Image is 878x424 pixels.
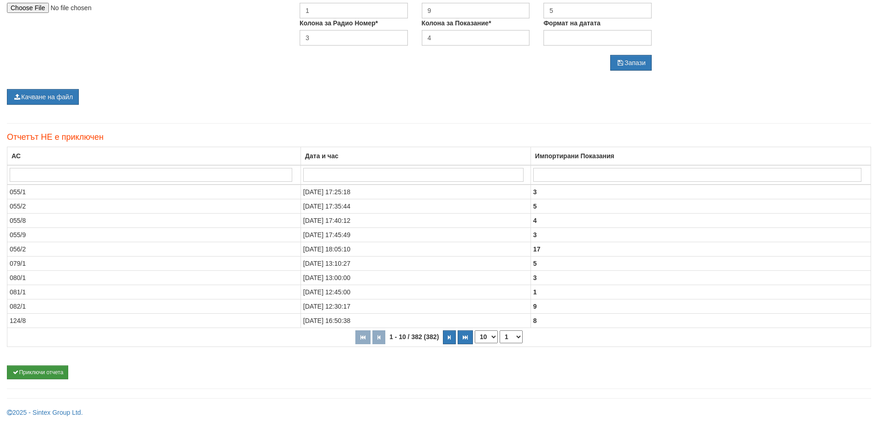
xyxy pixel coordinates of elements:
label: Формат на датата [543,18,601,28]
td: [DATE] 12:45:00 [301,285,530,299]
td: [DATE] 17:40:12 [301,214,530,228]
b: 3 [533,274,537,281]
td: [DATE] 13:00:00 [301,271,530,285]
button: Последна страница [458,330,473,344]
input: Запишете формата с латински букви [543,30,652,46]
label: Колона за Радио Номер* [300,18,378,28]
td: 079/1 [7,257,301,271]
td: 056/2 [7,242,301,257]
b: 5 [533,203,537,210]
b: 3 [533,188,537,196]
td: 124/8 [7,314,301,328]
td: 081/1 [7,285,301,299]
button: Качване на файл [7,89,79,105]
b: 5 [533,260,537,267]
div: Дата и час [303,149,528,162]
button: Предишна страница [372,330,385,344]
td: 055/9 [7,228,301,242]
td: 055/8 [7,214,301,228]
h4: Отчетът НЕ е приключен [7,133,871,142]
label: Колона за Показание* [422,18,491,28]
td: [DATE] 13:10:27 [301,257,530,271]
span: 1 - 10 / 382 (382) [387,333,441,340]
td: [DATE] 16:50:38 [301,314,530,328]
select: Брой редове на страница [475,330,498,343]
b: 9 [533,303,537,310]
td: [DATE] 18:05:10 [301,242,530,257]
th: Импортирани Показания: No sort applied, activate to apply an ascending sort [530,147,871,166]
button: Следваща страница [443,330,456,344]
select: Страница номер [500,330,523,343]
th: Дата и час: No sort applied, activate to apply an ascending sort [301,147,530,166]
div: Импортирани Показания [533,149,868,162]
td: [DATE] 12:30:17 [301,299,530,314]
b: 8 [533,317,537,324]
td: 080/1 [7,271,301,285]
div: АС [10,149,298,162]
td: [DATE] 17:25:18 [301,185,530,199]
td: 055/1 [7,185,301,199]
b: 1 [533,288,537,296]
b: 3 [533,231,537,239]
button: Запази [610,55,652,71]
td: [DATE] 17:35:44 [301,199,530,214]
td: [DATE] 17:45:49 [301,228,530,242]
button: Първа страница [355,330,371,344]
a: 2025 - Sintex Group Ltd. [7,409,83,416]
th: АС: No sort applied, activate to apply an ascending sort [7,147,301,166]
td: 055/2 [7,199,301,214]
b: 17 [533,245,541,253]
button: Приключи отчета [7,365,68,379]
b: 4 [533,217,537,224]
td: 082/1 [7,299,301,314]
